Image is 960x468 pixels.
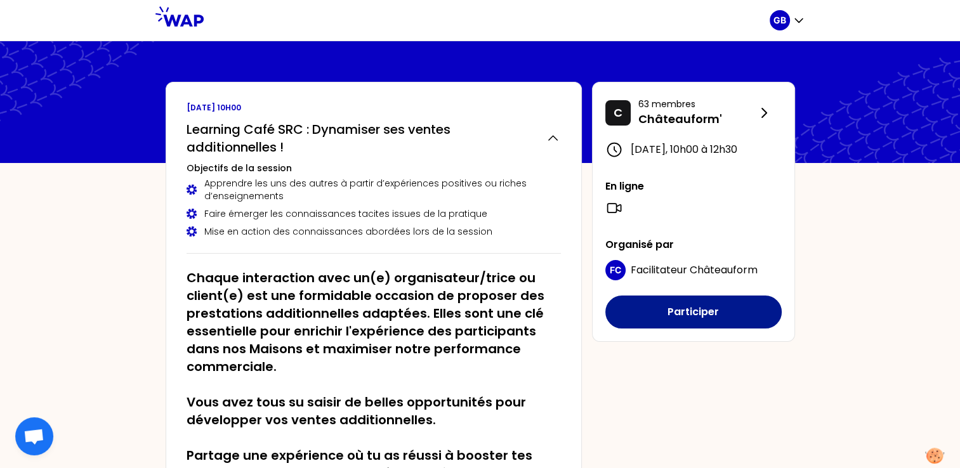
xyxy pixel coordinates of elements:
[614,104,622,122] p: C
[187,103,561,113] p: [DATE] 10h00
[187,177,561,202] div: Apprendre les uns des autres à partir d’expériences positives ou riches d’enseignements
[187,120,561,156] button: Learning Café SRC : Dynamiser ses ventes additionnelles !
[187,120,536,156] h2: Learning Café SRC : Dynamiser ses ventes additionnelles !
[605,179,782,194] p: En ligne
[187,225,561,238] div: Mise en action des connaissances abordées lors de la session
[610,264,621,276] p: FC
[770,10,805,30] button: GB
[631,263,758,277] span: Facilitateur Châteauform
[605,237,782,252] p: Organisé par
[605,141,782,159] div: [DATE] , 10h00 à 12h30
[15,417,53,455] div: Ouvrir le chat
[187,162,561,174] h3: Objectifs de la session
[638,110,756,128] p: Châteauform'
[638,98,756,110] p: 63 membres
[773,14,786,27] p: GB
[605,296,782,328] button: Participer
[187,207,561,220] div: Faire émerger les connaissances tacites issues de la pratique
